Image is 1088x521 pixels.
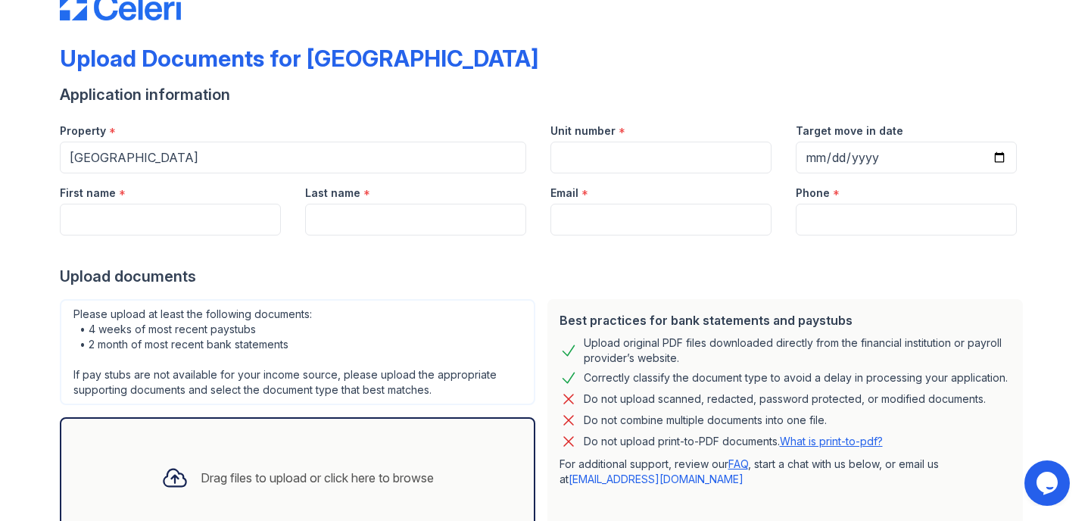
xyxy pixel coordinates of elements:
[201,469,434,487] div: Drag files to upload or click here to browse
[1024,460,1073,506] iframe: chat widget
[550,186,578,201] label: Email
[60,266,1029,287] div: Upload documents
[60,299,535,405] div: Please upload at least the following documents: • 4 weeks of most recent paystubs • 2 month of mo...
[560,457,1011,487] p: For additional support, review our , start a chat with us below, or email us at
[305,186,360,201] label: Last name
[569,473,744,485] a: [EMAIL_ADDRESS][DOMAIN_NAME]
[728,457,748,470] a: FAQ
[796,186,830,201] label: Phone
[584,434,883,449] p: Do not upload print-to-PDF documents.
[584,390,986,408] div: Do not upload scanned, redacted, password protected, or modified documents.
[60,45,538,72] div: Upload Documents for [GEOGRAPHIC_DATA]
[780,435,883,448] a: What is print-to-pdf?
[584,369,1008,387] div: Correctly classify the document type to avoid a delay in processing your application.
[60,186,116,201] label: First name
[584,411,827,429] div: Do not combine multiple documents into one file.
[796,123,903,139] label: Target move in date
[60,123,106,139] label: Property
[584,335,1011,366] div: Upload original PDF files downloaded directly from the financial institution or payroll provider’...
[550,123,616,139] label: Unit number
[60,84,1029,105] div: Application information
[560,311,1011,329] div: Best practices for bank statements and paystubs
